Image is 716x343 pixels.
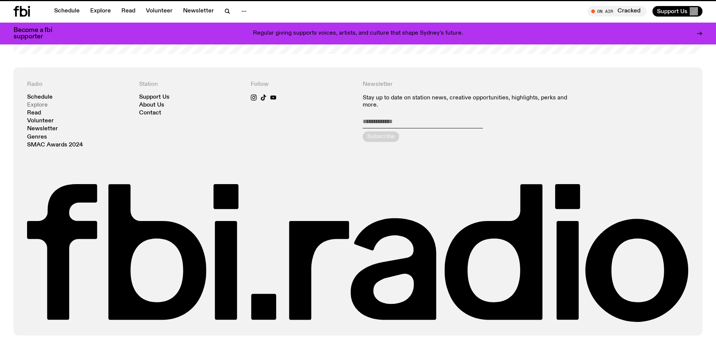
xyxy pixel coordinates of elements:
[179,6,218,17] a: Newsletter
[652,6,702,17] button: Support Us
[363,81,577,88] h4: Newsletter
[363,95,577,109] p: Stay up to date on station news, creative opportunities, highlights, perks and more.
[139,95,170,100] a: Support Us
[363,131,399,142] button: Subscribe
[117,6,140,17] a: Read
[50,6,84,17] a: Schedule
[27,142,83,148] a: SMAC Awards 2024
[253,30,463,37] p: Regular giving supports voices, artists, and culture that shape Sydney’s future.
[251,81,354,88] h4: Follow
[139,110,161,116] a: Contact
[14,27,62,40] h3: Become a fbi supporter
[27,134,47,140] a: Genres
[27,118,54,124] a: Volunteer
[139,81,242,88] h4: Station
[27,110,41,116] a: Read
[139,102,164,108] a: About Us
[27,95,53,100] a: Schedule
[141,6,177,17] a: Volunteer
[27,102,48,108] a: Explore
[27,81,130,88] h4: Radio
[587,6,646,17] button: On AirCracked
[86,6,115,17] a: Explore
[27,126,58,132] a: Newsletter
[657,8,687,15] span: Support Us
